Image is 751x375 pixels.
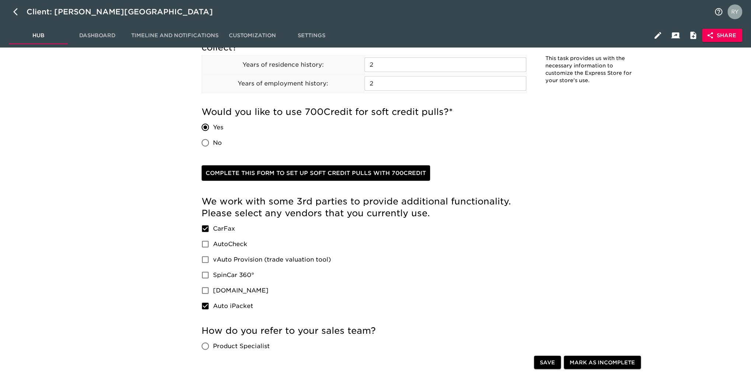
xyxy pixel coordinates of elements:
[667,27,684,44] button: Client View
[206,168,426,178] span: Complete this form to set up soft credit pulls with 700Credit
[202,106,527,118] h5: Would you like to use 700Credit for soft credit pulls?
[684,27,702,44] button: Internal Notes and Comments
[213,286,269,295] span: [DOMAIN_NAME]
[710,3,727,21] button: notifications
[202,165,430,181] a: Complete this form to set up soft credit pulls with 700Credit
[213,123,223,132] span: Yes
[72,31,122,40] span: Dashboard
[213,240,247,249] span: AutoCheck
[213,255,331,264] span: vAuto Provision (trade valuation tool)
[213,342,270,351] span: Product Specialist
[649,27,667,44] button: Edit Hub
[131,31,219,40] span: Timeline and Notifications
[286,31,336,40] span: Settings
[202,196,527,219] h5: We work with some 3rd parties to provide additional functionality. Please select any vendors that...
[27,6,223,18] div: Client: [PERSON_NAME][GEOGRAPHIC_DATA]
[227,31,277,40] span: Customization
[202,79,364,88] p: Years of employment history:
[727,4,742,19] img: Profile
[213,139,222,147] span: No
[213,224,235,233] span: CarFax
[213,302,253,311] span: Auto iPacket
[13,31,63,40] span: Hub
[708,31,736,40] span: Share
[213,271,254,280] span: SpinCar 360°
[202,60,364,69] p: Years of residence history:
[564,356,641,369] button: Mark as Incomplete
[570,358,635,367] span: Mark as Incomplete
[202,325,527,337] h5: How do you refer to your sales team?
[534,356,561,369] button: Save
[540,358,555,367] span: Save
[702,29,742,42] button: Share
[545,55,634,84] p: This task provides us with the necessary information to customize the Express Store for your stor...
